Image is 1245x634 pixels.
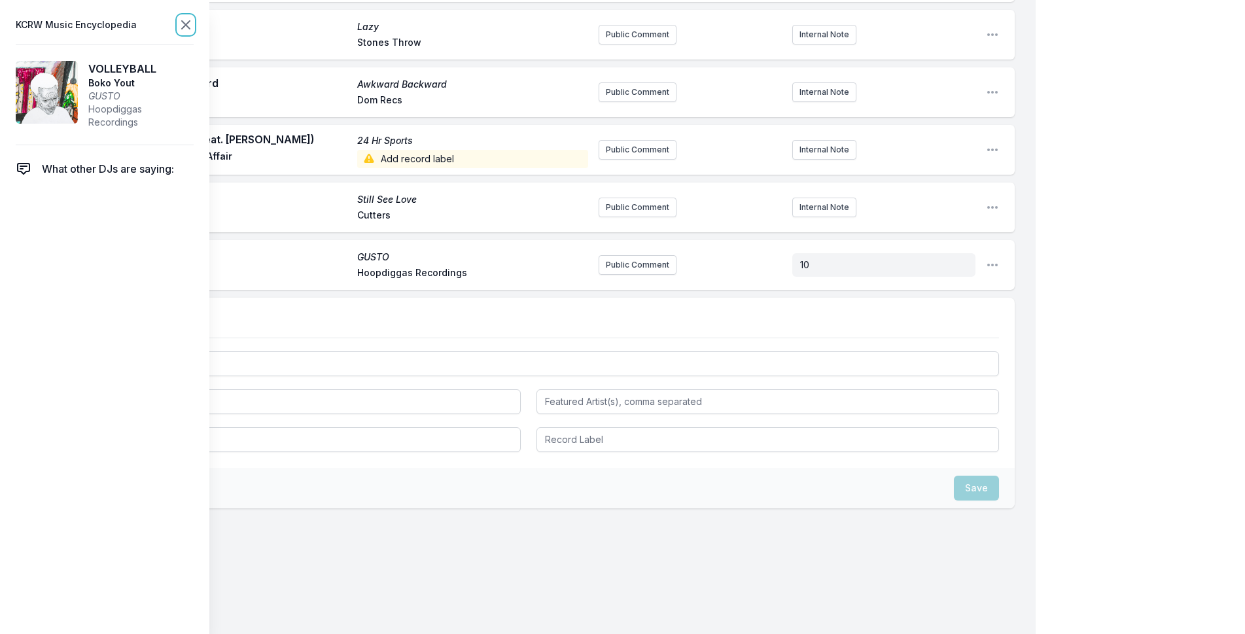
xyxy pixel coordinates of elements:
[88,61,194,77] span: VOLLEYBALL
[118,18,349,33] span: Lazy
[954,476,999,501] button: Save
[792,82,856,102] button: Internal Note
[986,28,999,41] button: Open playlist item options
[986,143,999,156] button: Open playlist item options
[118,132,349,147] span: Carry Me Away (Feat. [PERSON_NAME])
[792,25,856,44] button: Internal Note
[42,161,174,177] span: What other DJs are saying:
[599,25,676,44] button: Public Comment
[16,61,78,124] img: GUSTO
[118,266,349,282] span: Boko Yout
[58,427,521,452] input: Album Title
[357,134,589,147] span: 24 Hr Sports
[118,190,349,206] span: Still See Love
[792,198,856,217] button: Internal Note
[58,351,999,376] input: Track Title
[357,94,589,109] span: Dom Recs
[792,140,856,160] button: Internal Note
[88,90,194,103] span: GUSTO
[88,103,194,129] span: Hoopdiggas Recordings
[118,94,349,109] span: Twin Shadow
[357,20,589,33] span: Lazy
[357,251,589,264] span: GUSTO
[599,140,676,160] button: Public Comment
[58,389,521,414] input: Artist
[88,77,194,90] span: Boko Yout
[800,259,809,270] span: 10
[599,82,676,102] button: Public Comment
[357,150,589,168] span: Add record label
[118,209,349,224] span: Cut Copy
[357,36,589,52] span: Stones Throw
[536,389,1000,414] input: Featured Artist(s), comma separated
[118,36,349,52] span: Automatic
[599,255,676,275] button: Public Comment
[986,258,999,272] button: Open playlist item options
[357,78,589,91] span: Awkward Backward
[118,150,349,168] span: El [PERSON_NAME] Affair
[357,266,589,282] span: Hoopdiggas Recordings
[357,209,589,224] span: Cutters
[536,427,1000,452] input: Record Label
[986,201,999,214] button: Open playlist item options
[118,75,349,91] span: Awkward Backward
[118,248,349,264] span: VOLLEYBALL
[16,16,137,34] span: KCRW Music Encyclopedia
[599,198,676,217] button: Public Comment
[986,86,999,99] button: Open playlist item options
[357,193,589,206] span: Still See Love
